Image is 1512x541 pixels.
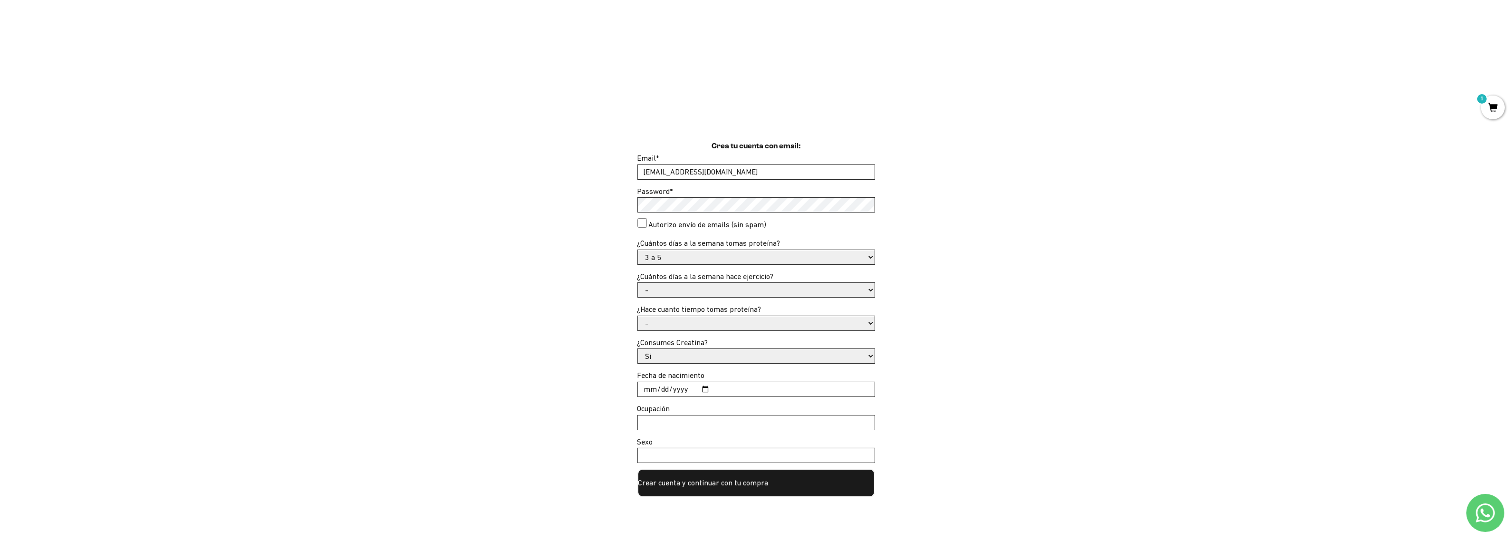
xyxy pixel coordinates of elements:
[712,140,800,153] h1: Crea tu cuenta con email:
[1476,93,1488,105] mark: 1
[637,371,705,379] label: Fecha de nacimiento
[357,45,1156,95] iframe: Social Login Buttons
[637,338,708,347] label: ¿Consumes Creatina?
[637,272,774,280] label: ¿Cuántos días a la semana hace ejercicio?
[637,437,653,446] label: Sexo
[637,305,761,313] label: ¿Hace cuanto tiempo tomas proteína?
[637,469,875,497] button: Crear cuenta y continuar con tu compra
[649,219,767,231] label: Autorizo envío de emails (sin spam)
[637,239,780,247] label: ¿Cuántos días a la semana tomas proteína?
[637,404,670,413] label: Ocupación
[637,187,673,195] label: Password
[637,154,659,162] label: Email
[1481,103,1505,114] a: 1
